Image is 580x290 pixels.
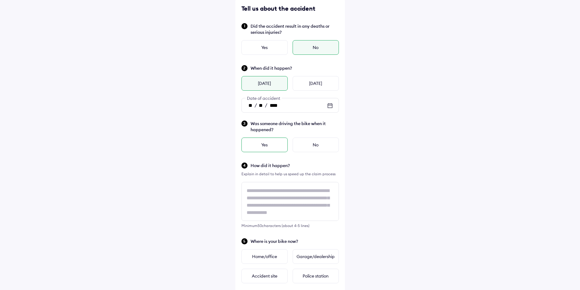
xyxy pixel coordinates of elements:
[241,4,339,13] div: Tell us about the accident
[251,238,339,244] span: Where is your bike now?
[251,65,339,71] span: When did it happen?
[255,102,257,108] span: /
[241,40,288,55] div: Yes
[293,249,339,264] div: Garage/dealership
[241,171,339,177] div: Explain in detail to help us speed up the claim process
[241,223,339,228] div: Minimum 50 characters (about 4-5 lines)
[293,40,339,55] div: No
[251,23,339,35] span: Did the accident result in any deaths or serious injuries?
[251,162,339,169] span: How did it happen?
[241,249,288,264] div: Home/office
[251,121,339,133] span: Was someone driving the bike when it happened?
[241,269,288,283] div: Accident site
[241,138,288,152] div: Yes
[293,138,339,152] div: No
[293,76,339,91] div: [DATE]
[293,269,339,283] div: Police station
[265,102,267,108] span: /
[241,76,288,91] div: [DATE]
[245,96,282,101] span: Date of accident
